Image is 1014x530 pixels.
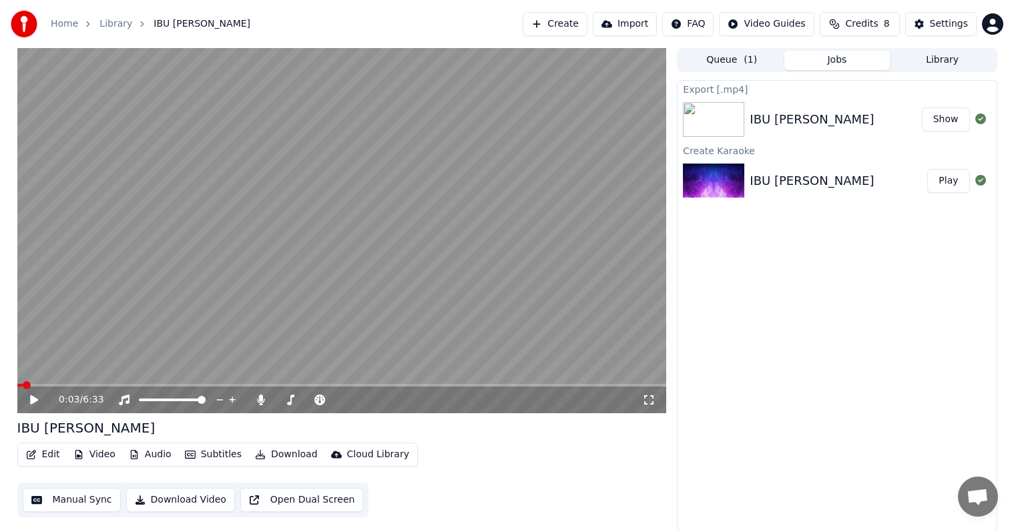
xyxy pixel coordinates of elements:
button: FAQ [662,12,714,36]
button: Download [250,445,323,464]
button: Create [523,12,587,36]
button: Manual Sync [23,488,121,512]
div: / [59,393,91,407]
a: Home [51,17,78,31]
div: IBU [PERSON_NAME] [750,172,874,190]
div: Export [.mp4] [678,81,996,97]
span: 8 [884,17,890,31]
div: Settings [930,17,968,31]
div: IBU [PERSON_NAME] [750,110,874,129]
img: youka [11,11,37,37]
span: 0:03 [59,393,79,407]
button: Import [593,12,657,36]
button: Open Dual Screen [240,488,364,512]
span: IBU [PERSON_NAME] [154,17,250,31]
div: Create Karaoke [678,142,996,158]
a: Library [99,17,132,31]
button: Play [927,169,969,193]
div: Obrolan terbuka [958,477,998,517]
button: Subtitles [180,445,247,464]
button: Jobs [784,51,890,70]
button: Video Guides [719,12,814,36]
span: ( 1 ) [744,53,757,67]
span: 6:33 [83,393,103,407]
button: Edit [21,445,65,464]
button: Settings [905,12,977,36]
button: Audio [123,445,177,464]
div: IBU [PERSON_NAME] [17,419,156,437]
div: Cloud Library [347,448,409,461]
button: Video [68,445,121,464]
span: Credits [845,17,878,31]
button: Download Video [126,488,235,512]
button: Queue [679,51,784,70]
nav: breadcrumb [51,17,250,31]
button: Credits8 [820,12,900,36]
button: Show [922,107,970,131]
button: Library [890,51,995,70]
